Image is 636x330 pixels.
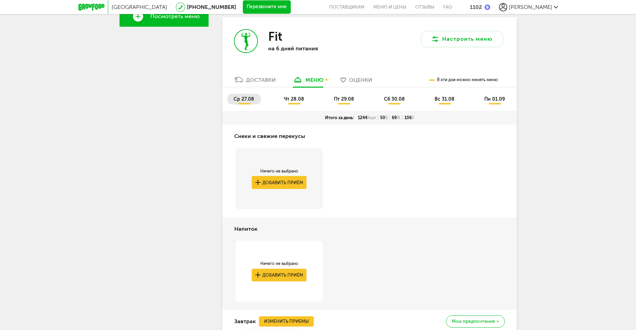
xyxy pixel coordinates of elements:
div: 1102 [470,4,482,10]
span: Оценки [349,77,372,83]
span: [PERSON_NAME] [509,4,552,10]
button: Изменить приемы [259,316,314,327]
div: Ничего не выбрано [252,261,307,266]
span: чт 28.08 [284,96,304,102]
a: [PHONE_NUMBER] [187,4,236,10]
button: Перезвоните мне [243,0,291,14]
span: [GEOGRAPHIC_DATA] [112,4,167,10]
h4: Напиток [234,223,258,236]
span: сб 30.08 [384,96,405,102]
div: Ничего не выбрано [252,168,307,174]
div: 50 [378,115,390,120]
button: Настроить меню [421,31,503,47]
h4: Снеки и свежие перекусы [234,130,305,143]
a: Посмотреть меню [120,6,209,27]
span: Ккал [367,115,376,120]
h3: Fit [268,29,282,44]
span: пн 01.09 [484,96,505,102]
a: Доставки [231,76,279,87]
span: У [412,115,414,120]
span: пт 29.08 [334,96,354,102]
span: Б [385,115,388,120]
button: Добавить приём [252,176,307,189]
div: 1244 [356,115,378,120]
h4: Завтрак [234,315,256,328]
div: Итого за день: [323,115,356,120]
span: ср 27.08 [234,96,254,102]
div: Доставки [246,77,276,83]
button: Добавить приём [252,269,307,281]
span: Мои предпочтения [452,319,495,324]
p: на 6 дней питания [268,45,357,52]
span: вс 31.08 [435,96,454,102]
span: Ж [397,115,400,120]
img: bonus_b.cdccf46.png [485,4,490,10]
span: Посмотреть меню [150,13,200,20]
div: 69 [390,115,402,120]
div: меню [305,77,323,83]
a: меню [289,76,327,87]
a: Оценки [337,76,376,87]
div: В эти дни можно менять меню [429,73,498,87]
div: 106 [402,115,416,120]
